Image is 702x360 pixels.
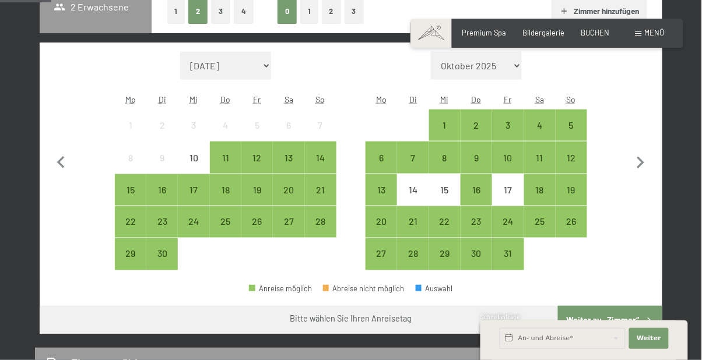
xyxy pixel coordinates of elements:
[556,206,587,238] div: Sun Oct 26 2025
[462,153,491,182] div: 9
[146,174,178,206] div: Anreise möglich
[125,94,136,104] abbr: Montag
[637,334,661,343] span: Weiter
[159,94,166,104] abbr: Dienstag
[116,217,145,246] div: 22
[241,174,273,206] div: Anreise möglich
[305,142,336,173] div: Sun Sep 14 2025
[210,110,241,141] div: Anreise nicht möglich
[148,249,177,278] div: 30
[115,142,146,173] div: Anreise nicht möglich
[211,153,240,182] div: 11
[429,142,461,173] div: Wed Oct 08 2025
[179,217,208,246] div: 24
[556,206,587,238] div: Anreise möglich
[54,1,129,13] span: 2 Erwachsene
[367,153,396,182] div: 6
[116,249,145,278] div: 29
[429,174,461,206] div: Anreise nicht möglich
[305,174,336,206] div: Sun Sep 21 2025
[429,206,461,238] div: Anreise möglich
[557,185,586,214] div: 19
[504,94,512,104] abbr: Freitag
[241,110,273,141] div: Anreise nicht möglich
[629,328,669,349] button: Weiter
[397,174,429,206] div: Tue Oct 14 2025
[211,185,240,214] div: 18
[146,174,178,206] div: Tue Sep 16 2025
[645,28,665,37] span: Menü
[254,94,261,104] abbr: Freitag
[305,174,336,206] div: Anreise möglich
[243,121,272,150] div: 5
[581,28,610,37] span: BUCHEN
[398,249,427,278] div: 28
[115,238,146,270] div: Mon Sep 29 2025
[524,206,556,238] div: Anreise möglich
[366,142,397,173] div: Anreise möglich
[430,185,459,214] div: 15
[492,142,524,173] div: Fri Oct 10 2025
[480,313,521,320] span: Schnellanfrage
[179,153,208,182] div: 10
[179,121,208,150] div: 3
[524,174,556,206] div: Sat Oct 18 2025
[461,174,492,206] div: Anreise möglich
[430,153,459,182] div: 8
[273,110,304,141] div: Anreise nicht möglich
[146,238,178,270] div: Anreise möglich
[241,142,273,173] div: Anreise möglich
[274,185,303,214] div: 20
[366,174,397,206] div: Mon Oct 13 2025
[492,110,524,141] div: Anreise möglich
[461,142,492,173] div: Thu Oct 09 2025
[492,174,524,206] div: Fri Oct 17 2025
[241,206,273,238] div: Anreise möglich
[179,185,208,214] div: 17
[524,206,556,238] div: Sat Oct 25 2025
[148,185,177,214] div: 16
[524,142,556,173] div: Sat Oct 11 2025
[210,206,241,238] div: Thu Sep 25 2025
[178,110,209,141] div: Anreise nicht möglich
[220,94,230,104] abbr: Donnerstag
[178,110,209,141] div: Wed Sep 03 2025
[461,110,492,141] div: Anreise möglich
[241,142,273,173] div: Fri Sep 12 2025
[211,217,240,246] div: 25
[397,238,429,270] div: Anreise möglich
[462,28,507,37] span: Premium Spa
[492,206,524,238] div: Anreise möglich
[462,185,491,214] div: 16
[397,206,429,238] div: Anreise möglich
[558,306,662,334] button: Weiter zu „Zimmer“
[115,142,146,173] div: Mon Sep 08 2025
[178,174,209,206] div: Wed Sep 17 2025
[557,217,586,246] div: 26
[397,206,429,238] div: Tue Oct 21 2025
[241,206,273,238] div: Fri Sep 26 2025
[323,285,405,292] div: Abreise nicht möglich
[492,238,524,270] div: Fri Oct 31 2025
[115,206,146,238] div: Mon Sep 22 2025
[190,94,198,104] abbr: Mittwoch
[146,110,178,141] div: Anreise nicht möglich
[273,206,304,238] div: Sat Sep 27 2025
[376,94,387,104] abbr: Montag
[556,174,587,206] div: Sun Oct 19 2025
[116,121,145,150] div: 1
[429,206,461,238] div: Wed Oct 22 2025
[273,142,304,173] div: Sat Sep 13 2025
[305,110,336,141] div: Sun Sep 07 2025
[462,121,491,150] div: 2
[146,110,178,141] div: Tue Sep 02 2025
[210,206,241,238] div: Anreise möglich
[274,153,303,182] div: 13
[429,174,461,206] div: Wed Oct 15 2025
[524,110,556,141] div: Anreise möglich
[146,238,178,270] div: Tue Sep 30 2025
[116,153,145,182] div: 8
[493,249,522,278] div: 31
[115,174,146,206] div: Anreise möglich
[148,217,177,246] div: 23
